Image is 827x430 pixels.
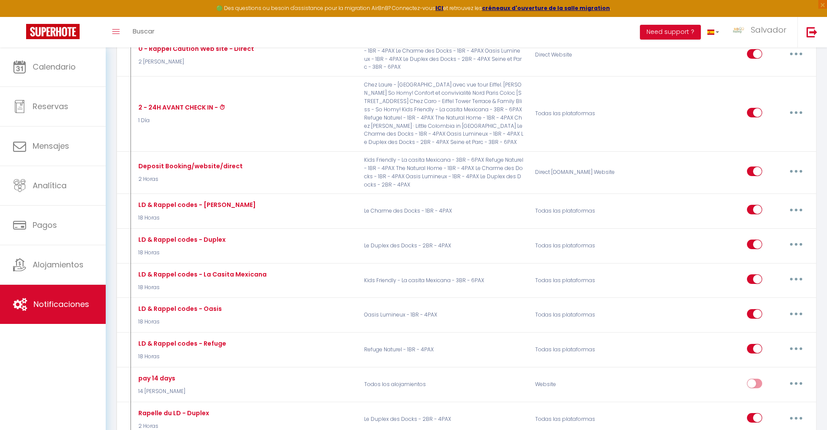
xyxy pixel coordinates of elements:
[732,26,745,34] img: ...
[726,17,797,47] a: ... Salvador
[136,161,243,171] div: Deposit Booking/website/direct
[126,17,161,47] a: Buscar
[435,4,443,12] a: ICI
[136,58,254,66] p: 2 [PERSON_NAME]
[136,353,226,361] p: 18 Horas
[751,24,787,35] span: Salvador
[136,408,209,418] div: Rapelle du LD - Duplex
[33,259,84,270] span: Alojamientos
[7,3,33,30] button: Ouvrir le widget de chat LiveChat
[136,304,222,313] div: LD & Rappel codes - Oasis
[136,103,225,112] div: 2 - 24H AVANT CHECK IN - ⏱
[529,233,643,258] div: Todas las plataformas
[358,39,529,71] p: Kids Friendly - La casita Mexicana - 3BR - 6PAX Refuge Naturel - 1BR - 4PAX Le Charme des Docks -...
[529,268,643,293] div: Todas las plataformas
[136,117,225,125] p: 1 Día
[26,24,80,39] img: Super Booking
[136,339,226,348] div: LD & Rappel codes - Refuge
[358,156,529,189] p: Kids Friendly - La casita Mexicana - 3BR - 6PAX Refuge Naturel - 1BR - 4PAX The Natural Home - 1B...
[529,156,643,189] div: Direct [DOMAIN_NAME] Website
[33,61,76,72] span: Calendario
[358,337,529,363] p: Refuge Naturel - 1BR - 4PAX
[529,198,643,223] div: Todas las plataformas
[33,180,67,191] span: Analítica
[136,270,267,279] div: LD & Rappel codes - La Casita Mexicana
[136,373,185,383] div: pay 14 days
[136,175,243,183] p: 2 Horas
[358,268,529,293] p: Kids Friendly - La casita Mexicana - 3BR - 6PAX
[33,140,69,151] span: Mensajes
[136,318,222,326] p: 18 Horas
[33,220,57,230] span: Pagos
[529,337,643,363] div: Todas las plataformas
[133,27,154,36] span: Buscar
[33,299,89,310] span: Notificaciones
[136,249,226,257] p: 18 Horas
[790,391,820,423] iframe: Chat
[136,235,226,244] div: LD & Rappel codes - Duplex
[529,39,643,71] div: Direct Website
[529,81,643,147] div: Todas las plataformas
[136,283,267,292] p: 18 Horas
[529,372,643,397] div: Website
[358,81,529,147] p: Chez Laure - [GEOGRAPHIC_DATA] avec vue tour Eiffel. [PERSON_NAME] So Homy! Confort et conviviali...
[136,200,256,210] div: LD & Rappel codes - [PERSON_NAME]
[358,198,529,223] p: Le Charme des Docks - 1BR - 4PAX
[807,27,817,37] img: logout
[482,4,610,12] a: créneaux d'ouverture de la salle migration
[358,233,529,258] p: Le Duplex des Docks - 2BR - 4PAX
[529,303,643,328] div: Todas las plataformas
[136,44,254,53] div: 0 - Rappel Caution Web site - Direct
[640,25,701,40] button: Need support ?
[136,387,185,396] p: 14 [PERSON_NAME]
[358,372,529,397] p: Todos los alojamientos
[358,303,529,328] p: Oasis Lumineux - 1BR - 4PAX
[33,101,68,112] span: Reservas
[136,214,256,222] p: 18 Horas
